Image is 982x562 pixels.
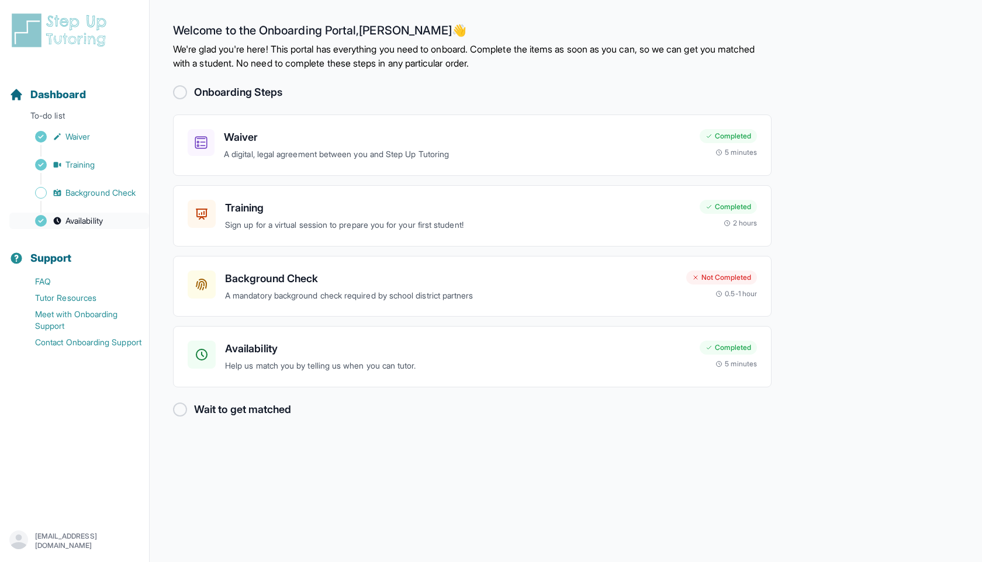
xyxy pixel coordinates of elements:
[9,530,140,551] button: [EMAIL_ADDRESS][DOMAIN_NAME]
[5,68,144,107] button: Dashboard
[35,532,140,550] p: [EMAIL_ADDRESS][DOMAIN_NAME]
[5,231,144,271] button: Support
[9,86,86,103] a: Dashboard
[9,157,149,173] a: Training
[65,215,103,227] span: Availability
[225,218,690,232] p: Sign up for a virtual session to prepare you for your first student!
[715,359,757,369] div: 5 minutes
[173,326,772,387] a: AvailabilityHelp us match you by telling us when you can tutor.Completed5 minutes
[225,200,690,216] h3: Training
[715,289,757,299] div: 0.5-1 hour
[9,334,149,351] a: Contact Onboarding Support
[9,273,149,290] a: FAQ
[9,185,149,201] a: Background Check
[700,200,757,214] div: Completed
[224,148,690,161] p: A digital, legal agreement between you and Step Up Tutoring
[194,84,282,100] h2: Onboarding Steps
[715,148,757,157] div: 5 minutes
[724,218,758,228] div: 2 hours
[30,86,86,103] span: Dashboard
[9,12,113,49] img: logo
[225,270,677,287] h3: Background Check
[173,23,772,42] h2: Welcome to the Onboarding Portal, [PERSON_NAME] 👋
[224,129,690,145] h3: Waiver
[700,341,757,355] div: Completed
[65,159,95,171] span: Training
[173,185,772,247] a: TrainingSign up for a virtual session to prepare you for your first student!Completed2 hours
[9,306,149,334] a: Meet with Onboarding Support
[225,359,690,373] p: Help us match you by telling us when you can tutor.
[225,289,677,303] p: A mandatory background check required by school district partners
[9,213,149,229] a: Availability
[5,110,144,126] p: To-do list
[65,131,90,143] span: Waiver
[173,256,772,317] a: Background CheckA mandatory background check required by school district partnersNot Completed0.5...
[686,270,757,285] div: Not Completed
[65,187,136,199] span: Background Check
[9,129,149,145] a: Waiver
[173,42,772,70] p: We're glad you're here! This portal has everything you need to onboard. Complete the items as soo...
[30,250,72,266] span: Support
[9,290,149,306] a: Tutor Resources
[194,401,291,418] h2: Wait to get matched
[173,115,772,176] a: WaiverA digital, legal agreement between you and Step Up TutoringCompleted5 minutes
[700,129,757,143] div: Completed
[225,341,690,357] h3: Availability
